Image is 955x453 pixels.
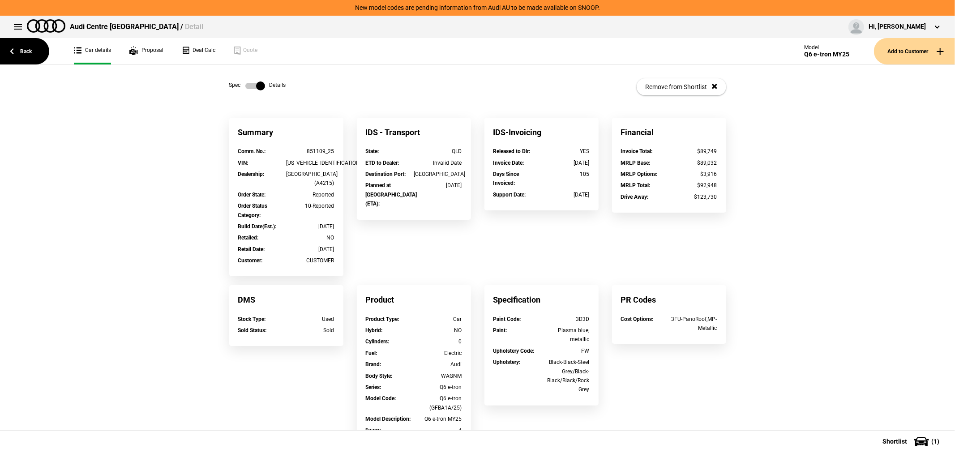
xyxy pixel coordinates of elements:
div: Summary [229,118,343,147]
div: $89,032 [669,158,717,167]
strong: Stock Type : [238,316,266,322]
div: Car [414,315,462,324]
div: 851109_25 [286,147,334,156]
strong: MRLP Base : [621,160,651,166]
div: 3D3D [541,315,590,324]
strong: Dealership : [238,171,265,177]
div: Spec Details [229,81,286,90]
div: QLD [414,147,462,156]
div: IDS-Invoicing [484,118,599,147]
div: Audi Centre [GEOGRAPHIC_DATA] / [70,22,203,32]
div: CUSTOMER [286,256,334,265]
div: Q6 e-tron MY25 [804,51,849,58]
div: $3,916 [669,170,717,179]
div: Reported [286,190,334,199]
div: WAGNM [414,372,462,380]
div: Plasma blue, metallic [541,326,590,344]
div: 0 [414,337,462,346]
strong: Model Description : [366,416,411,422]
strong: Product Type : [366,316,399,322]
div: NO [286,233,334,242]
span: Detail [185,22,203,31]
strong: Drive Away : [621,194,649,200]
div: [GEOGRAPHIC_DATA] (A4215) [286,170,334,188]
div: YES [541,147,590,156]
strong: Order State : [238,192,266,198]
div: Used [286,315,334,324]
strong: Paint Code : [493,316,521,322]
div: NO [414,326,462,335]
strong: Series : [366,384,381,390]
div: Financial [612,118,726,147]
strong: Comm. No. : [238,148,266,154]
div: [DATE] [541,158,590,167]
strong: Planned at [GEOGRAPHIC_DATA] (ETA) : [366,182,417,207]
a: Car details [74,38,111,64]
strong: Cylinders : [366,338,390,345]
strong: Cost Options : [621,316,654,322]
div: $92,948 [669,181,717,190]
div: Electric [414,349,462,358]
strong: Build Date(Est.) : [238,223,277,230]
div: 10-Reported [286,201,334,210]
div: 4 [414,426,462,435]
img: audi.png [27,19,65,33]
div: [DATE] [286,245,334,254]
button: Add to Customer [874,38,955,64]
div: [US_VEHICLE_IDENTIFICATION_NUMBER] [286,158,334,167]
div: Sold [286,326,334,335]
strong: Customer : [238,257,263,264]
span: ( 1 ) [931,438,939,444]
div: Specification [484,285,599,314]
strong: Days Since Invoiced : [493,171,519,186]
strong: Paint : [493,327,507,333]
button: Remove from Shortlist [637,78,726,95]
strong: ETD to Dealer : [366,160,399,166]
div: Invalid Date [414,158,462,167]
strong: State : [366,148,379,154]
strong: MRLP Total : [621,182,651,188]
div: PR Codes [612,285,726,314]
div: [DATE] [286,222,334,231]
a: Proposal [129,38,163,64]
strong: Invoice Date : [493,160,524,166]
div: IDS - Transport [357,118,471,147]
div: $123,730 [669,192,717,201]
div: Hi, [PERSON_NAME] [869,22,926,31]
div: Audi [414,360,462,369]
div: [DATE] [541,190,590,199]
div: $89,749 [669,147,717,156]
div: [DATE] [414,181,462,190]
strong: Hybrid : [366,327,383,333]
strong: Body Style : [366,373,393,379]
span: Shortlist [882,438,907,444]
strong: VIN : [238,160,248,166]
div: Q6 e-tron MY25 [414,415,462,423]
div: 105 [541,170,590,179]
strong: Released to Dlr : [493,148,531,154]
strong: Invoice Total : [621,148,653,154]
strong: Fuel : [366,350,377,356]
strong: Upholstery Code : [493,348,535,354]
strong: Brand : [366,361,381,368]
div: Product [357,285,471,314]
div: 3FU-PanoRoof,MP-Metallic [669,315,717,333]
div: Model [804,44,849,51]
strong: Retailed : [238,235,259,241]
strong: Support Date : [493,192,526,198]
strong: Upholstery : [493,359,521,365]
a: Deal Calc [181,38,215,64]
div: Q6 e-tron [414,383,462,392]
div: DMS [229,285,343,314]
strong: Destination Port : [366,171,406,177]
button: Shortlist(1) [869,430,955,453]
div: FW [541,346,590,355]
div: Black-Black-Steel Grey/Black-Black/Black/Rock Grey [541,358,590,394]
strong: Model Code : [366,395,396,402]
strong: Order Status Category : [238,203,268,218]
strong: Doors : [366,427,381,434]
div: [GEOGRAPHIC_DATA] [414,170,462,179]
div: Q6 e-tron (GFBA1A/25) [414,394,462,412]
strong: Sold Status : [238,327,267,333]
strong: Retail Date : [238,246,265,252]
